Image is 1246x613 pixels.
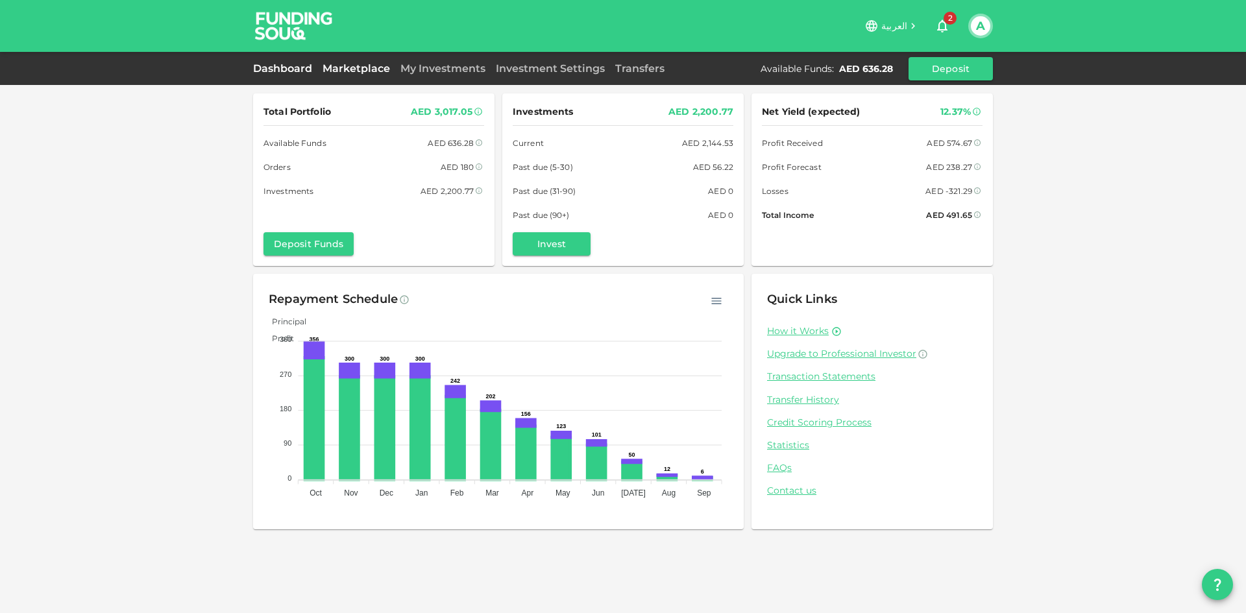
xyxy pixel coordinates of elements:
span: Current [513,136,544,150]
a: Credit Scoring Process [767,416,977,429]
a: Upgrade to Professional Investor [767,348,977,360]
tspan: Oct [310,488,322,498]
tspan: Mar [485,488,499,498]
div: AED 636.28 [839,62,893,75]
div: AED 574.67 [927,136,972,150]
div: AED 636.28 [428,136,474,150]
span: Upgrade to Professional Investor [767,348,916,359]
tspan: Apr [522,488,534,498]
div: AED 238.27 [926,160,972,174]
tspan: [DATE] [621,488,646,498]
a: Marketplace [317,62,395,75]
a: Statistics [767,439,977,451]
a: How it Works [767,325,829,337]
a: My Investments [395,62,491,75]
a: Transfer History [767,394,977,406]
tspan: May [556,488,570,498]
div: AED 0 [708,208,733,222]
span: Available Funds [263,136,326,150]
tspan: Dec [380,488,393,498]
span: Investments [513,104,573,120]
div: AED -321.29 [925,184,972,198]
div: Repayment Schedule [269,289,398,310]
tspan: 0 [287,474,291,482]
div: AED 0 [708,184,733,198]
span: Total Income [762,208,814,222]
span: Past due (5-30) [513,160,573,174]
button: Deposit [909,57,993,80]
div: AED 491.65 [926,208,972,222]
tspan: 270 [280,370,291,378]
div: AED 3,017.05 [411,104,472,120]
span: 2 [944,12,957,25]
a: Transaction Statements [767,370,977,383]
a: Investment Settings [491,62,610,75]
tspan: Jan [415,488,428,498]
tspan: Aug [662,488,676,498]
tspan: Sep [697,488,711,498]
span: Past due (31-90) [513,184,576,198]
span: Profit [262,333,294,343]
button: Invest [513,232,591,256]
tspan: Nov [344,488,358,498]
span: Past due (90+) [513,208,570,222]
span: Investments [263,184,313,198]
span: Principal [262,317,306,326]
div: AED 2,144.53 [682,136,733,150]
button: 2 [929,13,955,39]
tspan: 360 [280,335,291,343]
button: question [1202,569,1233,600]
a: Dashboard [253,62,317,75]
tspan: Jun [592,488,604,498]
button: A [971,16,990,36]
span: Quick Links [767,292,837,306]
tspan: Feb [450,488,464,498]
tspan: 180 [280,405,291,413]
div: 12.37% [940,104,971,120]
div: Available Funds : [761,62,834,75]
div: AED 2,200.77 [668,104,733,120]
span: Net Yield (expected) [762,104,861,120]
span: Orders [263,160,291,174]
div: AED 56.22 [693,160,733,174]
span: Losses [762,184,788,198]
span: Profit Received [762,136,823,150]
a: FAQs [767,462,977,474]
div: AED 2,200.77 [421,184,474,198]
a: Contact us [767,485,977,497]
a: Transfers [610,62,670,75]
span: العربية [881,20,907,32]
tspan: 90 [284,439,291,447]
button: Deposit Funds [263,232,354,256]
span: Total Portfolio [263,104,331,120]
span: Profit Forecast [762,160,822,174]
div: AED 180 [441,160,474,174]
